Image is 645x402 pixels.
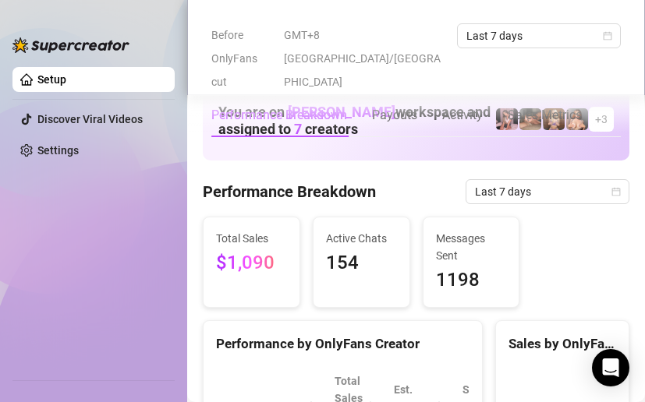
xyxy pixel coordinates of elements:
span: Last 7 days [466,24,611,48]
span: Active Chats [326,230,397,247]
div: Payouts [372,106,417,125]
img: logo-BBDzfeDw.svg [12,37,129,53]
a: Discover Viral Videos [37,113,143,125]
div: Sales by OnlyFans Creator [509,333,616,354]
div: Performance by OnlyFans Creator [216,333,470,354]
span: Before OnlyFans cut [211,23,275,93]
span: Total Sales [216,230,287,247]
span: GMT+8 [GEOGRAPHIC_DATA]/[GEOGRAPHIC_DATA] [284,23,448,93]
div: Performance Breakdown [211,106,347,125]
div: Open Intercom Messenger [592,349,629,386]
span: Last 7 days [475,180,620,203]
span: calendar [611,187,621,196]
span: 154 [326,249,397,278]
a: Setup [37,73,66,86]
div: Sales Metrics [508,106,582,125]
h4: Performance Breakdown [203,181,376,203]
span: calendar [603,31,612,41]
a: Settings [37,144,79,157]
span: 1198 [436,266,507,295]
div: Activity [442,106,483,125]
span: $1,090 [216,249,287,278]
span: Messages Sent [436,230,507,264]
